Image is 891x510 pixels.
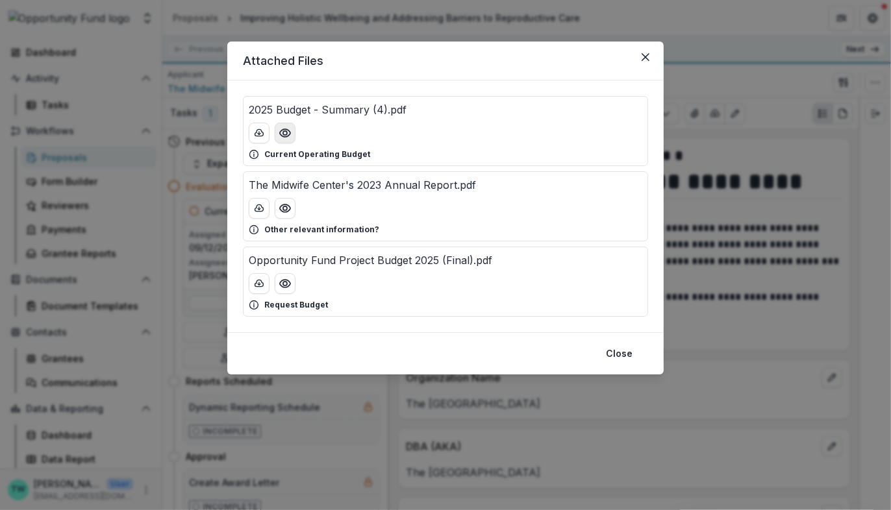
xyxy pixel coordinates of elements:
[249,252,492,268] p: Opportunity Fund Project Budget 2025 (Final).pdf
[249,198,270,219] button: download-button
[249,102,407,117] p: 2025 Budget - Summary (4).pdf
[249,177,476,193] p: The Midwife Center's 2023 Annual Report.pdf
[249,123,270,143] button: download-button
[264,224,379,236] p: Other relevant information?
[275,273,295,294] button: Preview Opportunity Fund Project Budget 2025 (Final).pdf
[275,198,295,219] button: Preview The Midwife Center's 2023 Annual Report.pdf
[264,149,370,160] p: Current Operating Budget
[227,42,664,80] header: Attached Files
[264,299,328,311] p: Request Budget
[275,123,295,143] button: Preview 2025 Budget - Summary (4).pdf
[635,47,656,67] button: Close
[598,343,640,364] button: Close
[249,273,270,294] button: download-button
